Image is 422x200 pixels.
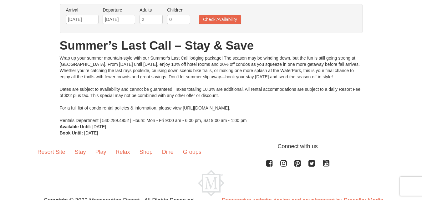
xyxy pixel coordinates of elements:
[84,130,98,135] span: [DATE]
[70,142,91,162] a: Stay
[103,7,135,13] label: Departure
[199,15,241,24] button: Check Availability
[33,142,70,162] a: Resort Site
[66,7,99,13] label: Arrival
[60,39,363,52] h1: Summer’s Last Call – Stay & Save
[167,7,190,13] label: Children
[60,130,83,135] strong: Book Until:
[92,124,106,129] span: [DATE]
[178,142,206,162] a: Groups
[111,142,135,162] a: Relax
[140,7,163,13] label: Adults
[60,55,363,124] div: Wrap up your summer mountain-style with our Summer’s Last Call lodging package! The season may be...
[33,142,389,151] p: Connect with us
[198,170,224,196] img: Massanutten Resort Logo
[157,142,178,162] a: Dine
[60,124,91,129] strong: Available Until:
[135,142,157,162] a: Shop
[91,142,111,162] a: Play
